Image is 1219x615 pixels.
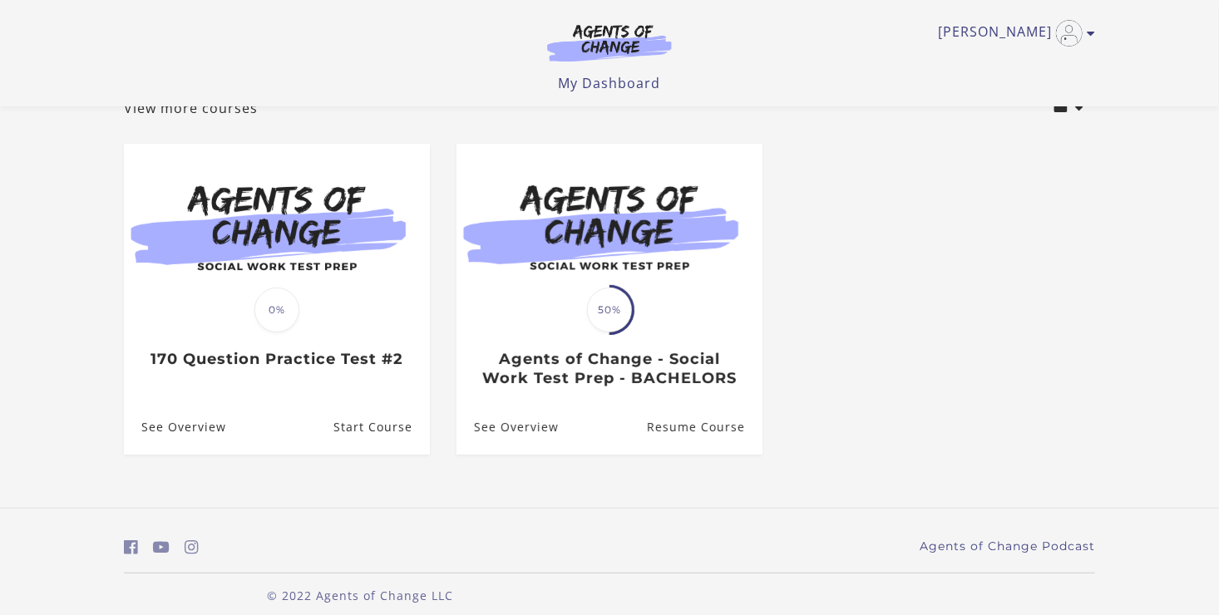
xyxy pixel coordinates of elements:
[587,288,632,332] span: 50%
[530,23,689,61] img: Agents of Change Logo
[124,401,226,455] a: 170 Question Practice Test #2: See Overview
[920,538,1095,555] a: Agents of Change Podcast
[153,539,170,555] i: https://www.youtube.com/c/AgentsofChangeTestPrepbyMeaganMitchell (Open in a new window)
[185,535,199,559] a: https://www.instagram.com/agentsofchangeprep/ (Open in a new window)
[938,20,1087,47] a: Toggle menu
[185,539,199,555] i: https://www.instagram.com/agentsofchangeprep/ (Open in a new window)
[457,401,559,455] a: Agents of Change - Social Work Test Prep - BACHELORS: See Overview
[254,288,299,332] span: 0%
[141,350,412,369] h3: 170 Question Practice Test #2
[559,74,661,92] a: My Dashboard
[333,401,430,455] a: 170 Question Practice Test #2: Resume Course
[124,98,258,118] a: View more courses
[474,350,744,387] h3: Agents of Change - Social Work Test Prep - BACHELORS
[124,535,138,559] a: https://www.facebook.com/groups/aswbtestprep (Open in a new window)
[124,539,138,555] i: https://www.facebook.com/groups/aswbtestprep (Open in a new window)
[124,587,596,604] p: © 2022 Agents of Change LLC
[647,401,762,455] a: Agents of Change - Social Work Test Prep - BACHELORS: Resume Course
[153,535,170,559] a: https://www.youtube.com/c/AgentsofChangeTestPrepbyMeaganMitchell (Open in a new window)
